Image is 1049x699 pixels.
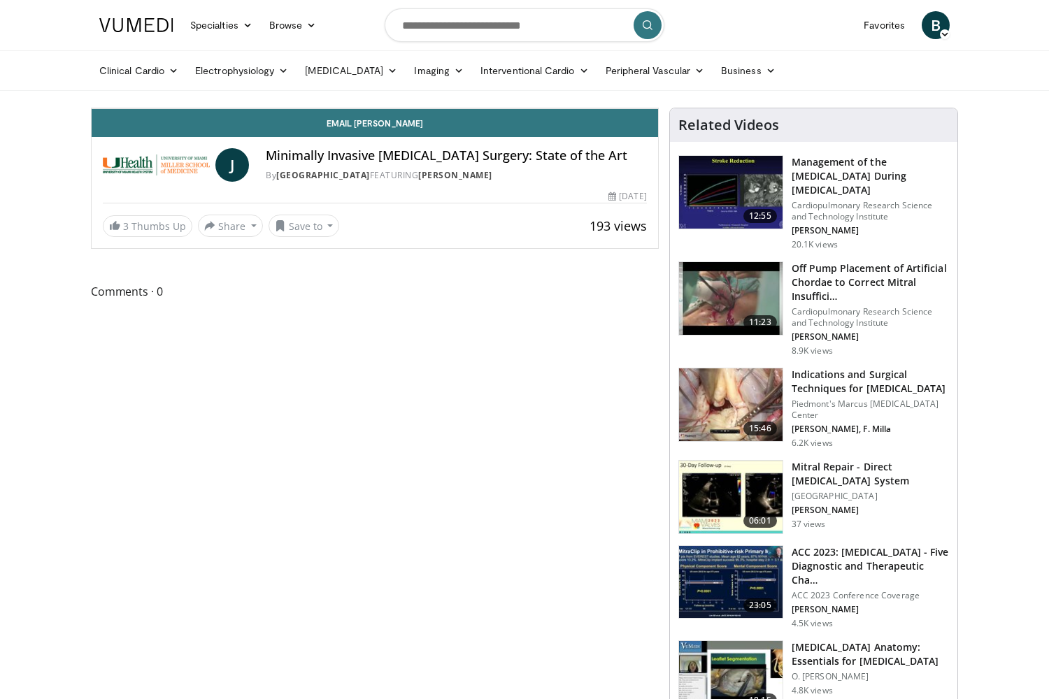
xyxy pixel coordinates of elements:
span: 15:46 [743,421,777,435]
p: 8.9K views [792,345,833,356]
h4: Related Videos [678,117,779,134]
span: 193 views [590,217,647,234]
h3: Mitral Repair - Direct [MEDICAL_DATA] System [792,460,949,488]
a: 06:01 Mitral Repair - Direct [MEDICAL_DATA] System [GEOGRAPHIC_DATA] [PERSON_NAME] 37 views [678,460,949,534]
a: [GEOGRAPHIC_DATA] [276,169,370,181]
span: 11:23 [743,315,777,329]
a: [MEDICAL_DATA] [297,57,406,85]
p: 4.8K views [792,685,833,696]
span: 12:55 [743,209,777,223]
span: 3 [123,219,129,233]
span: 06:01 [743,514,777,528]
img: 0a7ec154-2fc4-4a7b-b4fc-869099175faf.150x105_q85_crop-smart_upscale.jpg [679,546,783,619]
p: 20.1K views [792,239,838,250]
img: cf7a2681-1734-40a1-b5c9-62eafcacd1c4.150x105_q85_crop-smart_upscale.jpg [679,368,783,441]
div: [DATE] [608,190,646,203]
img: ASqSTwfBDudlPt2X4xMDoxOjAxMTuB36.150x105_q85_crop-smart_upscale.jpg [679,156,783,229]
a: Favorites [855,11,913,39]
span: 23:05 [743,598,777,612]
a: Electrophysiology [187,57,297,85]
a: Interventional Cardio [472,57,597,85]
a: 12:55 Management of the [MEDICAL_DATA] During [MEDICAL_DATA] Cardiopulmonary Research Science and... [678,155,949,250]
video-js: Video Player [92,108,658,109]
a: J [215,148,249,182]
h3: ACC 2023: [MEDICAL_DATA] - Five Diagnostic and Therapeutic Cha… [792,545,949,587]
p: 37 views [792,519,826,530]
button: Save to [269,215,340,237]
p: [PERSON_NAME] [792,505,949,516]
h3: [MEDICAL_DATA] Anatomy: Essentials for [MEDICAL_DATA] [792,640,949,668]
a: Imaging [406,57,472,85]
p: [PERSON_NAME] [792,225,949,236]
p: Piedmont's Marcus [MEDICAL_DATA] Center [792,398,949,421]
h3: Off Pump Placement of Artificial Chordae to Correct Mitral Insuffici… [792,261,949,303]
p: [PERSON_NAME] [792,331,949,343]
a: 23:05 ACC 2023: [MEDICAL_DATA] - Five Diagnostic and Therapeutic Cha… ACC 2023 Conference Coverag... [678,545,949,629]
p: O. [PERSON_NAME] [792,671,949,682]
p: [PERSON_NAME] [792,604,949,615]
img: 5c36a0b3-4f99-4144-bd06-6ae5ede582fc.150x105_q85_crop-smart_upscale.jpg [679,461,783,533]
div: By FEATURING [266,169,646,182]
p: Cardiopulmonary Research Science and Technology Institute [792,200,949,222]
img: University of Miami [103,148,210,182]
p: Cardiopulmonary Research Science and Technology Institute [792,306,949,329]
a: Clinical Cardio [91,57,187,85]
h4: Minimally Invasive [MEDICAL_DATA] Surgery: State of the Art [266,148,646,164]
p: [GEOGRAPHIC_DATA] [792,491,949,502]
a: [PERSON_NAME] [418,169,492,181]
a: Peripheral Vascular [597,57,713,85]
span: Comments 0 [91,282,659,301]
img: 9nZFQMepuQiumqNn4xMDoxOjA4MTsiGN_1.150x105_q85_crop-smart_upscale.jpg [679,262,783,335]
a: Business [713,57,784,85]
p: 4.5K views [792,618,833,629]
p: ACC 2023 Conference Coverage [792,590,949,601]
a: Email [PERSON_NAME] [92,109,658,137]
p: 6.2K views [792,438,833,449]
a: 3 Thumbs Up [103,215,192,237]
a: 15:46 Indications and Surgical Techniques for [MEDICAL_DATA] Piedmont's Marcus [MEDICAL_DATA] Cen... [678,368,949,449]
h3: Management of the [MEDICAL_DATA] During [MEDICAL_DATA] [792,155,949,197]
a: Specialties [182,11,261,39]
button: Share [198,215,263,237]
a: B [922,11,950,39]
a: 11:23 Off Pump Placement of Artificial Chordae to Correct Mitral Insuffici… Cardiopulmonary Resea... [678,261,949,356]
p: [PERSON_NAME], F. Milla [792,424,949,435]
h3: Indications and Surgical Techniques for [MEDICAL_DATA] [792,368,949,396]
img: VuMedi Logo [99,18,173,32]
input: Search topics, interventions [385,8,664,42]
a: Browse [261,11,325,39]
